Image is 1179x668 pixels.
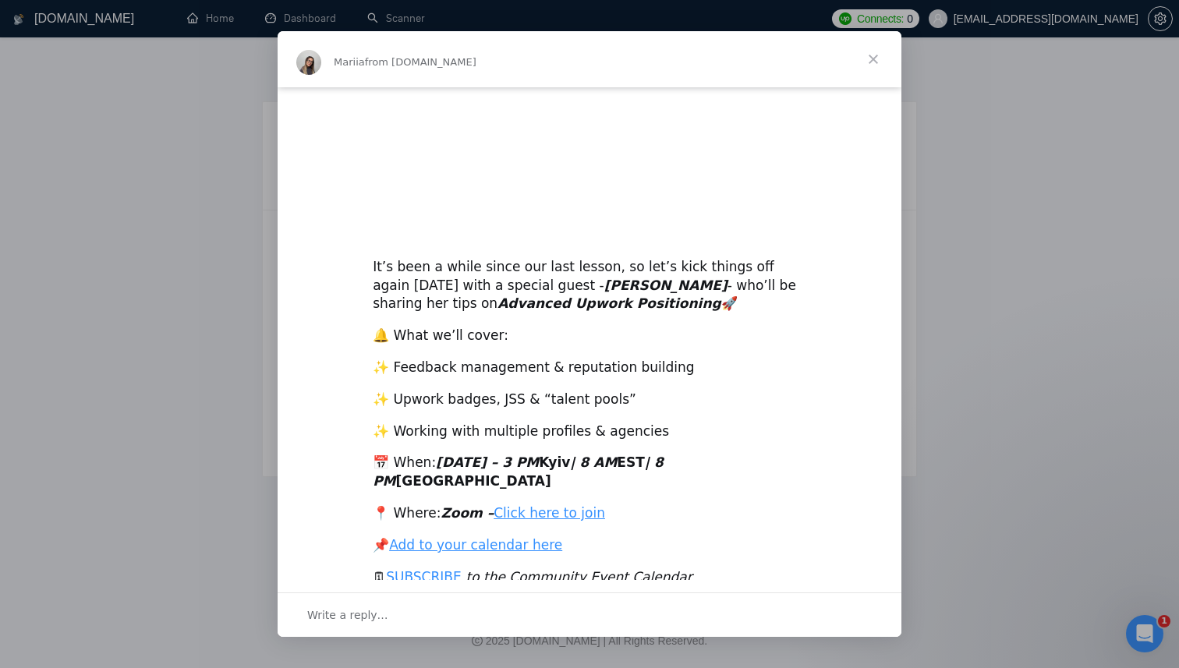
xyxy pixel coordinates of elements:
[494,505,605,521] a: Click here to join
[845,31,901,87] span: Close
[373,536,806,555] div: 📌
[334,56,365,68] span: Mariia
[373,568,806,587] div: 🗓
[373,422,806,441] div: ✨ Working with multiple profiles & agencies
[604,277,728,293] i: [PERSON_NAME]
[441,505,605,521] i: Zoom –
[365,56,476,68] span: from [DOMAIN_NAME]
[373,391,806,409] div: ✨ Upwork badges, JSS & “talent pools”
[373,454,664,489] b: Kyiv EST [GEOGRAPHIC_DATA]
[436,454,539,470] i: [DATE] – 3 PM
[497,295,721,311] i: Advanced Upwork Positioning
[278,592,901,637] div: Open conversation and reply
[386,569,462,585] a: SUBSCRIBE
[373,504,806,523] div: 📍 Where:
[466,569,692,585] i: to the Community Event Calendar
[373,327,806,345] div: 🔔 What we’ll cover:
[373,359,806,377] div: ✨ Feedback management & reputation building
[307,605,388,625] span: Write a reply…
[373,454,664,489] i: | 8 PM
[389,537,562,553] a: Add to your calendar here
[373,454,806,491] div: 📅 When:
[296,50,321,75] img: Profile image for Mariia
[570,454,617,470] i: | 8 AM
[373,239,806,313] div: ​It’s been a while since our last lesson, so let’s kick things off again [DATE] with a special gu...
